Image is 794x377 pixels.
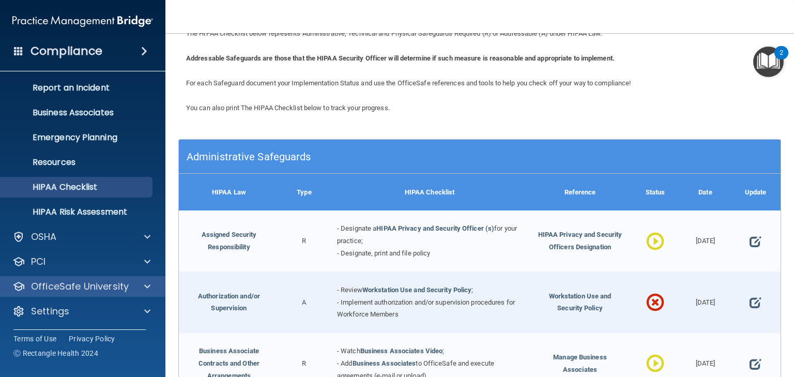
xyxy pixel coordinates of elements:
a: PCI [12,255,150,268]
p: Report an Incident [7,83,148,93]
h4: Compliance [30,44,102,58]
button: Open Resource Center, 2 new notifications [753,47,784,77]
a: Business Associates Video [360,347,443,355]
span: For each Safeguard document your Implementation Status and use the OfficeSafe references and tool... [186,79,631,87]
h5: Administrative Safeguards [187,151,622,162]
a: HIPAA Privacy and Security Officer (s) [376,224,494,232]
a: Assigned Security Responsibility [202,231,257,251]
span: - Review [337,286,362,294]
a: Business Associates [353,359,416,367]
div: [DATE] [680,272,730,333]
div: A [279,272,329,333]
p: PCI [31,255,45,268]
p: HIPAA Checklist [7,182,148,192]
p: OfficeSafe University [31,280,129,293]
span: - Implement authorization and/or supervision procedures for Workforce Members [337,298,515,319]
a: OSHA [12,231,150,243]
div: Status [630,174,680,210]
b: Addressable Safeguards are those that the HIPAA Security Officer will determine if such measure i... [186,54,615,62]
a: Workstation Use and Security Policy [362,286,472,294]
span: - Designate a [337,224,376,232]
p: HIPAA Risk Assessment [7,207,148,217]
div: HIPAA Law [179,174,279,210]
span: The HIPAA Checklist below represents Administrative, Technical and Physical Safeguards Required (... [186,29,602,37]
div: HIPAA Checklist [329,174,530,210]
span: - Designate, print and file policy [337,249,430,257]
span: Ⓒ Rectangle Health 2024 [13,348,98,358]
span: for your practice; [337,224,517,245]
img: PMB logo [12,11,153,32]
span: Manage Business Associates [553,353,607,373]
p: Business Associates [7,108,148,118]
span: HIPAA Privacy and Security Officers Designation [538,231,622,251]
span: You can also print The HIPAA Checklist below to track your progress. [186,104,390,112]
span: ; [471,286,473,294]
span: - Add [337,359,353,367]
p: Resources [7,157,148,168]
p: Emergency Planning [7,132,148,143]
a: Settings [12,305,150,318]
span: - Watch [337,347,360,355]
p: Settings [31,305,69,318]
a: OfficeSafe University [12,280,150,293]
div: Type [279,174,329,210]
span: ; [442,347,444,355]
p: OSHA [31,231,57,243]
div: R [279,210,329,272]
div: 2 [780,53,783,66]
a: Privacy Policy [69,334,115,344]
div: Update [730,174,781,210]
span: Workstation Use and Security Policy [549,292,612,312]
div: Date [680,174,730,210]
a: Terms of Use [13,334,56,344]
div: Reference [530,174,630,210]
div: [DATE] [680,210,730,272]
a: Authorization and/or Supervision [198,292,260,312]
